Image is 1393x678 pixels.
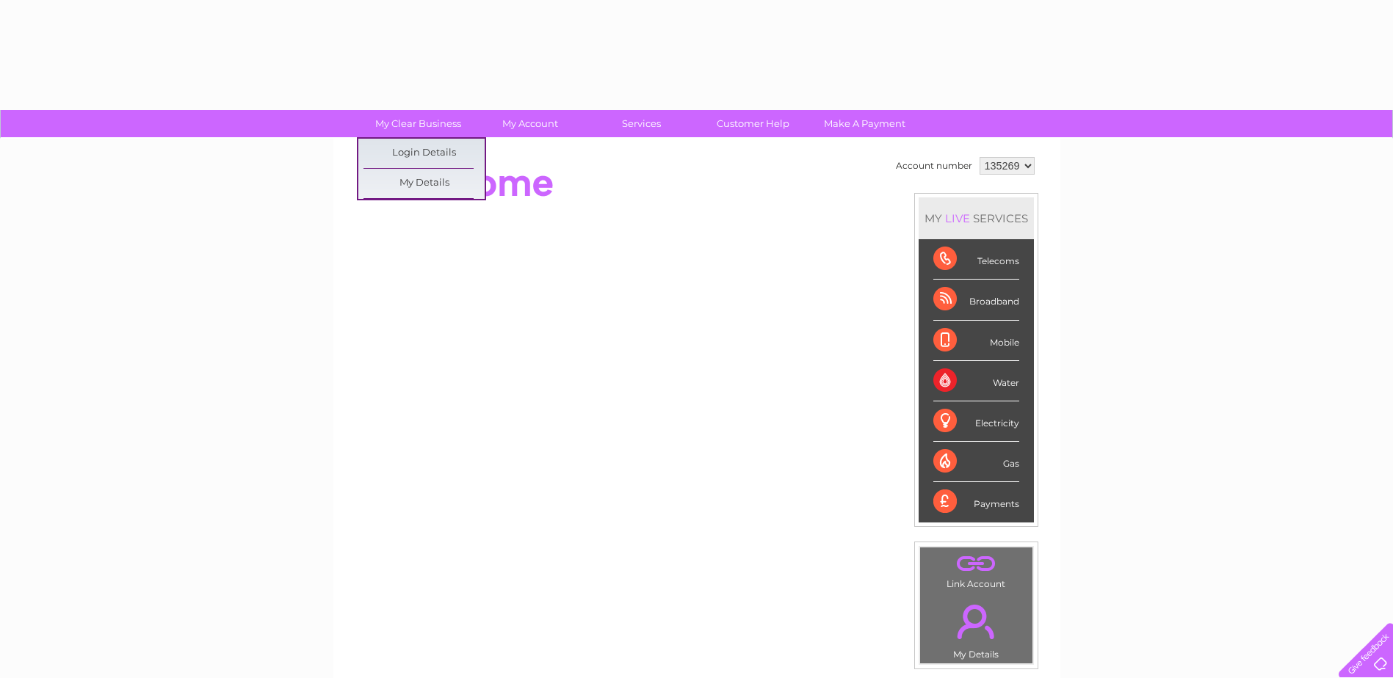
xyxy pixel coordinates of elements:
[933,401,1019,442] div: Electricity
[919,592,1033,664] td: My Details
[581,110,702,137] a: Services
[919,547,1033,593] td: Link Account
[363,169,485,198] a: My Details
[919,197,1034,239] div: MY SERVICES
[892,153,976,178] td: Account number
[924,596,1029,647] a: .
[933,280,1019,320] div: Broadband
[363,139,485,168] a: Login Details
[924,551,1029,577] a: .
[933,361,1019,401] div: Water
[358,110,479,137] a: My Clear Business
[933,442,1019,482] div: Gas
[933,321,1019,361] div: Mobile
[692,110,814,137] a: Customer Help
[942,211,973,225] div: LIVE
[933,239,1019,280] div: Telecoms
[469,110,590,137] a: My Account
[933,482,1019,522] div: Payments
[804,110,925,137] a: Make A Payment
